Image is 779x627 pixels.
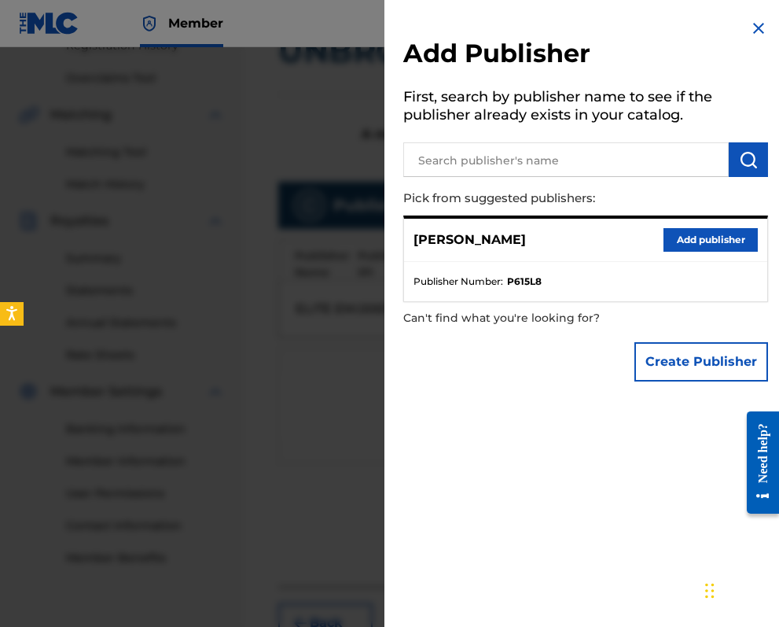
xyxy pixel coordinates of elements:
h5: First, search by publisher name to see if the publisher already exists in your catalog. [403,83,768,133]
img: Search Works [739,150,758,169]
button: Add publisher [663,228,758,252]
p: [PERSON_NAME] [413,231,526,249]
div: Drag [705,567,715,614]
button: Create Publisher [634,342,768,382]
img: Top Rightsholder [140,14,159,33]
input: Search publisher's name [403,142,729,177]
p: Pick from suggested publishers: [403,182,678,216]
p: Can't find what you're looking for? [403,302,678,334]
iframe: Chat Widget [700,551,779,627]
span: Publisher Number : [413,275,503,289]
img: MLC Logo [19,12,79,35]
h2: Add Publisher [403,38,768,74]
span: Member [168,14,223,32]
iframe: Resource Center [735,397,779,527]
strong: P615L8 [507,275,542,289]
